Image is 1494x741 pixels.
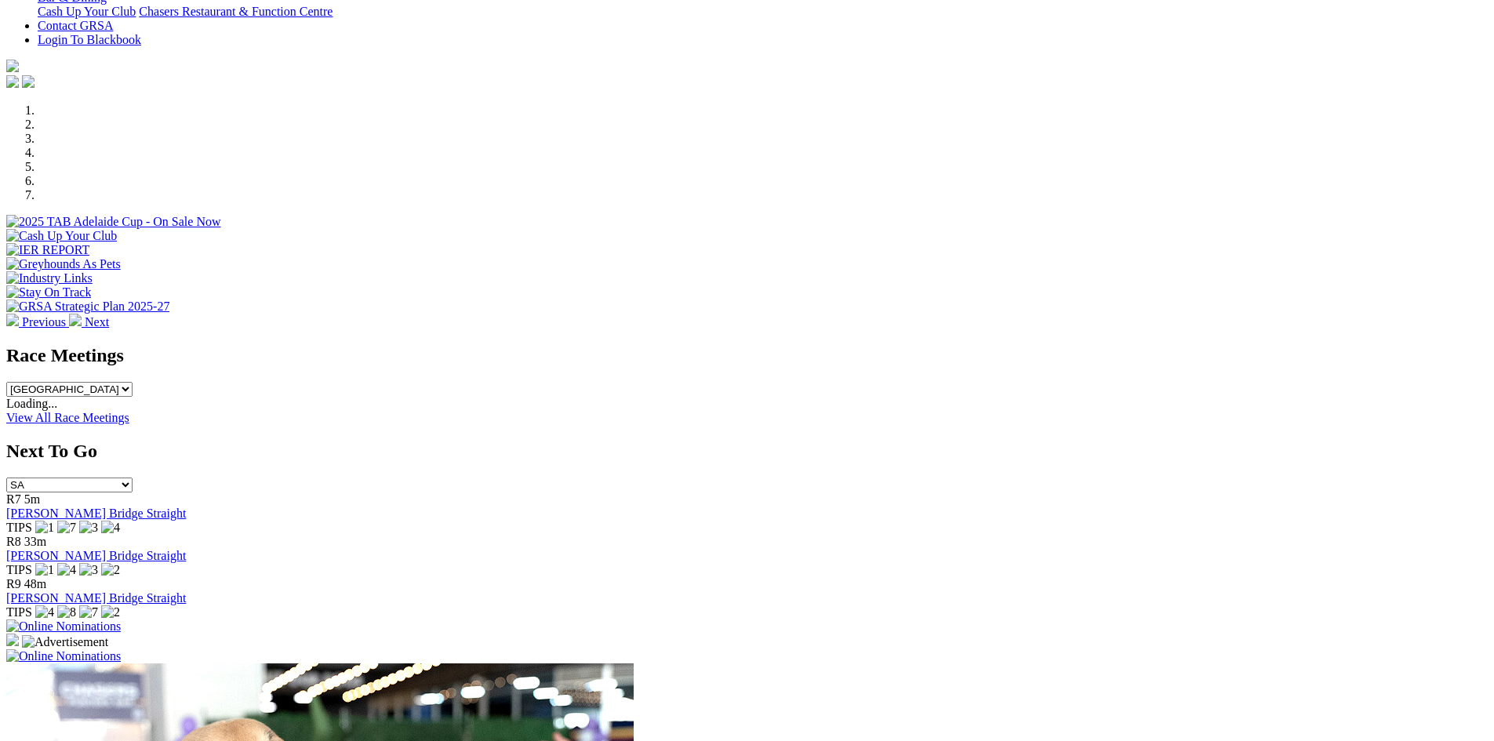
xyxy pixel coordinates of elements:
img: 2 [101,605,120,619]
img: chevron-right-pager-white.svg [69,314,82,326]
span: TIPS [6,563,32,576]
h2: Race Meetings [6,345,1488,366]
img: chevron-left-pager-white.svg [6,314,19,326]
img: 3 [79,563,98,577]
span: R8 [6,535,21,548]
a: Next [69,315,109,329]
span: 48m [24,577,46,590]
img: 4 [35,605,54,619]
span: Previous [22,315,66,329]
img: 1 [35,521,54,535]
a: [PERSON_NAME] Bridge Straight [6,549,186,562]
img: Online Nominations [6,649,121,663]
a: Previous [6,315,69,329]
img: 1 [35,563,54,577]
a: Chasers Restaurant & Function Centre [139,5,333,18]
img: Online Nominations [6,619,121,634]
span: Next [85,315,109,329]
img: 4 [101,521,120,535]
img: 8 [57,605,76,619]
img: Stay On Track [6,285,91,300]
span: TIPS [6,521,32,534]
img: IER REPORT [6,243,89,257]
span: R9 [6,577,21,590]
img: logo-grsa-white.png [6,60,19,72]
span: TIPS [6,605,32,619]
img: 3 [79,521,98,535]
a: [PERSON_NAME] Bridge Straight [6,591,186,605]
img: Advertisement [22,635,108,649]
a: Contact GRSA [38,19,113,32]
img: GRSA Strategic Plan 2025-27 [6,300,169,314]
img: Industry Links [6,271,93,285]
img: 7 [57,521,76,535]
a: View All Race Meetings [6,411,129,424]
img: 15187_Greyhounds_GreysPlayCentral_Resize_SA_WebsiteBanner_300x115_2025.jpg [6,634,19,646]
img: twitter.svg [22,75,35,88]
a: Cash Up Your Club [38,5,136,18]
img: Cash Up Your Club [6,229,117,243]
a: Login To Blackbook [38,33,141,46]
span: 33m [24,535,46,548]
h2: Next To Go [6,441,1488,462]
span: Loading... [6,397,57,410]
span: 5m [24,492,40,506]
img: 2 [101,563,120,577]
img: 2025 TAB Adelaide Cup - On Sale Now [6,215,221,229]
img: 7 [79,605,98,619]
img: facebook.svg [6,75,19,88]
span: R7 [6,492,21,506]
img: 4 [57,563,76,577]
div: Bar & Dining [38,5,1488,19]
img: Greyhounds As Pets [6,257,121,271]
a: [PERSON_NAME] Bridge Straight [6,507,186,520]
